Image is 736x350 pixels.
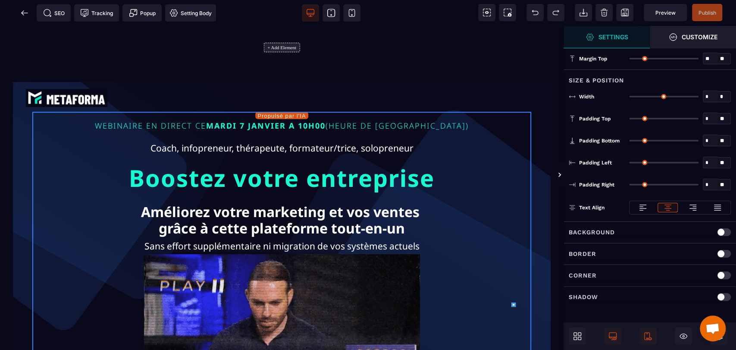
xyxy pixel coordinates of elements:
[644,4,687,21] span: Preview
[569,328,586,345] span: Open Blocks
[616,4,633,21] span: Save
[579,115,611,122] span: Padding Top
[26,63,107,81] img: abe9e435164421cb06e33ef15842a39e_e5ef653356713f0d7dd3797ab850248d_Capture_d%E2%80%99e%CC%81cran_2...
[579,93,594,100] span: Width
[74,4,119,22] span: Tracking code
[655,9,676,16] span: Preview
[579,137,620,144] span: Padding Bottom
[122,4,162,22] span: Create Alert Modal
[692,4,722,21] span: Save
[343,4,360,22] span: View mobile
[129,9,156,17] span: Popup
[302,4,319,22] span: View desktop
[575,4,592,21] span: Open Import Webpage
[569,227,615,237] p: Background
[564,26,650,48] span: Open Style Manager
[499,4,516,21] span: Screenshot
[569,270,597,281] p: Corner
[165,4,216,22] span: Favicon
[80,9,113,17] span: Tracking
[75,115,489,130] text: Coach, infopreneur, thérapeute, formateur/trice, solopreneur
[569,292,598,302] p: Shadow
[39,136,525,168] p: Boostez votre entreprise
[579,55,608,62] span: Margin Top
[323,4,340,22] span: View tablet
[206,95,326,105] span: MARDI 7 JANVIER A 10H00
[579,181,614,188] span: Padding Right
[650,26,736,48] span: Open Style Manager
[564,69,736,85] div: Size & Position
[39,93,525,107] p: WEBINAIRE EN DIRECT CE (HEURE DE [GEOGRAPHIC_DATA])
[75,213,489,228] text: Sans effort supplémentaire ni migration de vos systèmes actuels
[547,4,564,21] span: Redo
[579,159,612,166] span: Padding Left
[526,4,544,21] span: Undo
[16,4,33,22] span: Back
[569,249,596,259] p: Border
[675,328,692,345] span: Cmd Hidden Block
[43,9,65,17] span: SEO
[700,315,726,341] div: Mở cuộc trò chuyện
[604,328,621,345] span: Is Show Desktop
[37,4,71,22] span: Seo meta data
[255,86,309,93] button: Propulsé par l'IA
[639,328,657,345] span: Is Show Mobile
[169,9,212,17] span: Setting Body
[564,162,572,188] span: Toggle Views
[595,4,613,21] span: Clear
[478,4,495,21] span: View components
[698,9,716,16] span: Publish
[682,34,717,40] strong: Customize
[75,176,489,213] text: Améliorez votre marketing et vos ventes grâce à cette plateforme tout-en-un
[598,34,628,40] strong: Settings
[569,203,604,212] p: Text Align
